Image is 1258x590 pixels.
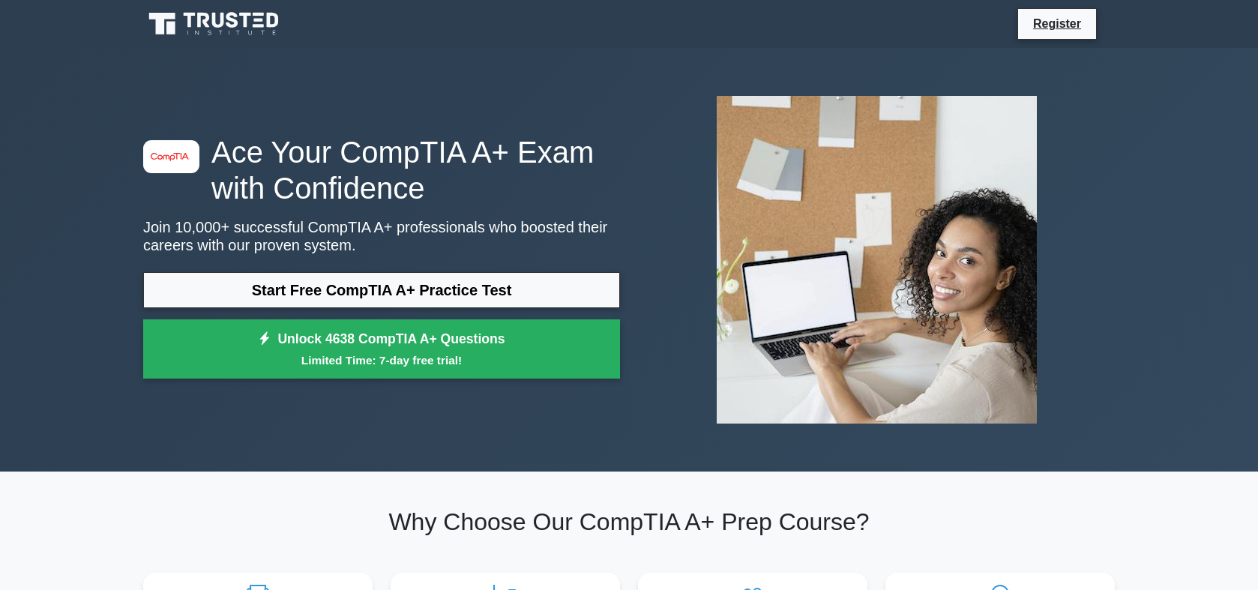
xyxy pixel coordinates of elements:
[143,319,620,379] a: Unlock 4638 CompTIA A+ QuestionsLimited Time: 7-day free trial!
[143,134,620,206] h1: Ace Your CompTIA A+ Exam with Confidence
[1024,14,1090,33] a: Register
[143,218,620,254] p: Join 10,000+ successful CompTIA A+ professionals who boosted their careers with our proven system.
[162,352,601,369] small: Limited Time: 7-day free trial!
[143,508,1115,536] h2: Why Choose Our CompTIA A+ Prep Course?
[143,272,620,308] a: Start Free CompTIA A+ Practice Test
